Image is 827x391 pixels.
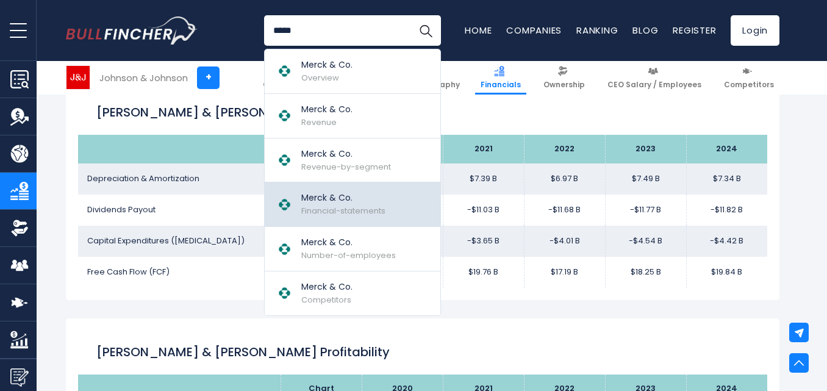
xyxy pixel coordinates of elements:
p: Merck & Co. [301,192,385,204]
a: Go to homepage [66,16,197,45]
td: $7.39 B [443,163,524,195]
img: Ownership [10,219,29,237]
span: Revenue-by-segment [301,161,391,173]
span: CEO Salary / Employees [607,80,701,90]
th: 2021 [443,135,524,163]
td: -$11.82 B [686,195,767,226]
p: Merck & Co. [301,148,391,160]
h2: [PERSON_NAME] & [PERSON_NAME] Cash flow [96,103,749,121]
a: Merck & Co. Financial-statements [265,182,440,227]
img: JNJ logo [66,66,90,89]
span: Ownership [543,80,585,90]
td: -$11.03 B [443,195,524,226]
a: Register [673,24,716,37]
td: $17.19 B [524,257,605,288]
p: Merck & Co. [301,236,396,249]
a: CEO Salary / Employees [602,61,707,95]
a: Merck & Co. Revenue [265,94,440,138]
a: Ownership [538,61,590,95]
span: Capital Expenditures ([MEDICAL_DATA]) [87,235,245,246]
td: -$4.54 B [605,226,686,257]
td: $6.97 B [524,163,605,195]
a: Merck & Co. Revenue-by-segment [265,138,440,183]
a: Blog [632,24,658,37]
td: $19.76 B [443,257,524,288]
td: -$4.42 B [686,226,767,257]
td: $7.34 B [686,163,767,195]
button: Search [410,15,441,46]
a: Competitors [718,61,779,95]
span: Depreciation & Amortization [87,173,199,184]
span: Product / Geography [376,80,460,90]
span: Competitors [724,80,774,90]
a: Companies [506,24,562,37]
td: $19.84 B [686,257,767,288]
a: Financials [475,61,526,95]
a: Ranking [576,24,618,37]
a: Overview [257,61,304,95]
th: 2022 [524,135,605,163]
span: Revenue [301,117,337,128]
span: Overview [301,72,339,84]
a: Home [465,24,492,37]
span: Dividends Payout [87,204,156,215]
img: Bullfincher logo [66,16,198,45]
span: Number-of-employees [301,249,396,261]
span: Overview [263,80,298,90]
a: Merck & Co. Overview [265,49,440,94]
a: Merck & Co. Number-of-employees [265,227,440,271]
td: -$11.68 B [524,195,605,226]
p: Merck & Co. [301,59,353,71]
div: Johnson & Johnson [99,71,188,85]
span: Financial-statements [301,205,385,217]
td: $18.25 B [605,257,686,288]
span: Financials [481,80,521,90]
th: 2024 [686,135,767,163]
p: Merck & Co. [301,103,353,116]
span: Free Cash Flow (FCF) [87,266,170,278]
td: -$4.01 B [524,226,605,257]
td: -$11.77 B [605,195,686,226]
th: 2023 [605,135,686,163]
td: -$3.65 B [443,226,524,257]
a: Merck & Co. Competitors [265,271,440,315]
p: Merck & Co. [301,281,353,293]
span: Competitors [301,294,351,306]
td: $7.49 B [605,163,686,195]
a: + [197,66,220,89]
h2: [PERSON_NAME] & [PERSON_NAME] Profitability [96,343,749,361]
a: Login [731,15,779,46]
